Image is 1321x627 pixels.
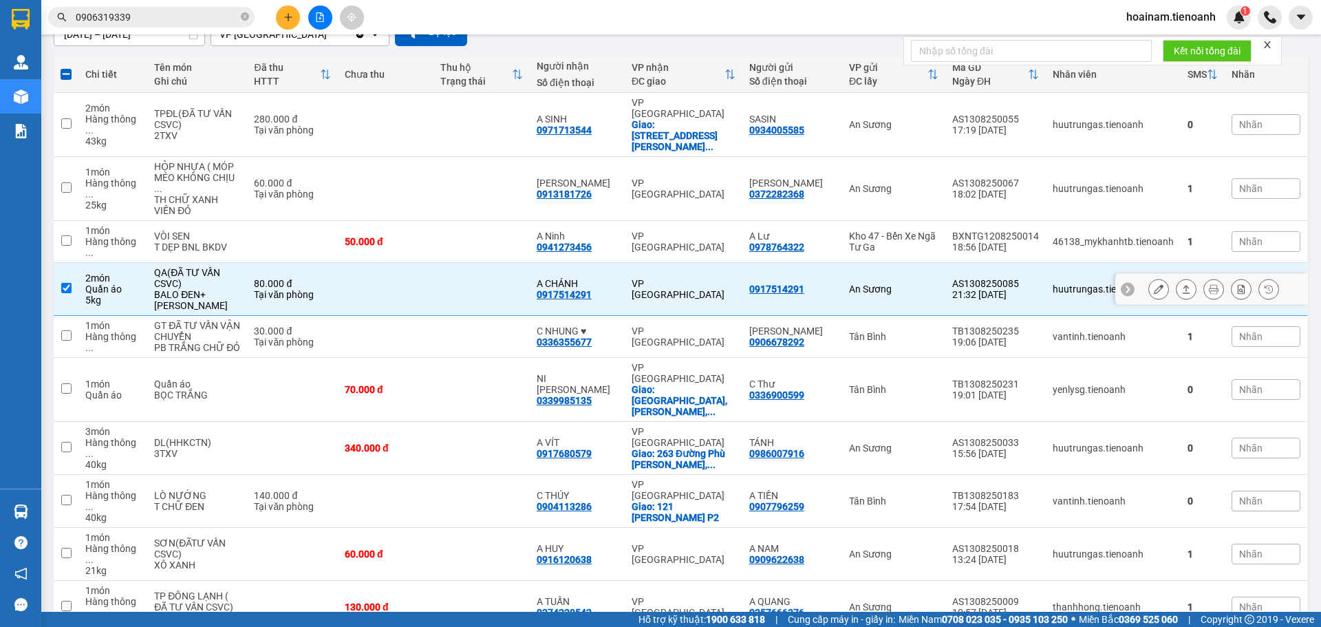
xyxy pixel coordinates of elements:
div: VP [GEOGRAPHIC_DATA] [632,362,735,384]
div: VP [GEOGRAPHIC_DATA] [632,543,735,565]
img: warehouse-icon [14,504,28,519]
th: Toggle SortBy [1181,56,1225,93]
span: Gửi: [67,8,201,37]
div: 140.000 đ [254,490,331,501]
div: 3TXV [154,448,240,459]
div: Giao: 204 Bùi Thị Xuân, Phường 2, Đà Lạt, Lâm Đồng [632,119,735,152]
div: VP [GEOGRAPHIC_DATA] [632,231,735,253]
div: A TIẾN [749,490,835,501]
div: TB1308250183 [952,490,1039,501]
th: Toggle SortBy [945,56,1046,93]
div: LÒ NƯỚNG [154,490,240,501]
div: 2TXV [154,130,240,141]
div: TB1308250235 [952,326,1039,337]
div: Hàng thông thường [85,490,140,512]
span: Nhãn [1239,496,1263,507]
span: Nhãn [1239,602,1263,613]
span: Nhãn [1239,549,1263,560]
div: VP [GEOGRAPHIC_DATA] [632,596,735,618]
div: Tại văn phòng [254,337,331,348]
div: 0909622638 [749,554,804,565]
span: Nhãn [1239,331,1263,342]
div: 0 [1188,119,1218,130]
span: plus [283,12,293,22]
span: file-add [315,12,325,22]
button: aim [340,6,364,30]
button: caret-down [1289,6,1313,30]
div: XÔ XANH [154,560,240,571]
div: Quần áo [85,390,140,401]
span: message [14,598,28,611]
div: Giao: 121 Bùi Thị Xuân P2 [632,501,735,523]
div: Tại văn phòng [254,189,331,200]
div: Nhãn [1232,69,1300,80]
div: 0339985135 [537,395,592,406]
span: ... [85,554,94,565]
div: Hàng thông thường [85,437,140,459]
div: An Sương [849,119,938,130]
div: 18:02 [DATE] [952,189,1039,200]
div: AS1308250067 [952,178,1039,189]
div: Quần áo [85,284,140,295]
div: 1 [1188,183,1218,194]
div: 0336355677 [537,337,592,348]
div: AS1308250009 [952,596,1039,607]
th: Toggle SortBy [247,56,338,93]
div: DL(HHKCTN) [154,437,240,448]
span: copyright [1245,615,1254,624]
img: phone-icon [1264,11,1276,23]
button: file-add [308,6,332,30]
img: warehouse-icon [14,55,28,70]
div: 5 kg [85,295,140,306]
span: notification [14,567,28,580]
span: ... [705,141,713,152]
strong: 0369 525 060 [1119,614,1178,625]
div: 46138_mykhanhtb.tienoanh [1053,236,1174,247]
span: question-circle [14,536,28,549]
div: Kho 47 - Bến Xe Ngã Tư Ga [849,231,938,253]
div: QA(ĐÃ TƯ VẤN CSVC) [154,267,240,289]
span: Miền Nam [899,612,1068,627]
div: TP ĐÔNG LẠNH ( ĐÃ TƯ VẤN CSVC) [154,591,240,613]
span: ... [707,459,716,470]
div: Sửa đơn hàng [1148,279,1169,299]
span: ... [85,342,94,353]
span: ⚪️ [1071,617,1075,622]
div: C THÚY [537,490,618,501]
div: GT ĐÃ TƯ VẤN VẬN CHUYỂN [154,320,240,342]
div: 0913181726 [537,189,592,200]
div: 2 món [85,103,140,114]
div: Trạng thái [440,76,512,87]
div: NI LEE [537,373,618,395]
span: close-circle [241,12,249,21]
div: 60.000 đ [345,549,427,560]
div: 0 [1188,384,1218,395]
div: 1 món [85,320,140,331]
div: Giao hàng [1176,279,1196,299]
div: 0917680579 [537,448,592,459]
div: AS1308250055 [952,114,1039,125]
span: Kết nối tổng đài [1174,43,1241,59]
div: PB TRẮNG CHỮ ĐỎ [154,342,240,353]
span: Miền Bắc [1079,612,1178,627]
div: TB1308250231 [952,379,1039,390]
div: Hàng thông thường [85,596,140,618]
span: search [57,12,67,22]
div: ĐC giao [632,76,724,87]
div: 1 món [85,532,140,543]
span: ... [85,189,94,200]
span: close [1263,40,1272,50]
div: 18:56 [DATE] [952,242,1039,253]
span: hoainam.tienoanh [1115,8,1227,25]
span: VP [GEOGRAPHIC_DATA] [67,8,201,37]
div: BXNTG1208250014 [952,231,1039,242]
div: TPĐL(ĐÃ TƯ VẤN CSVC) [154,108,240,130]
span: | [1188,612,1190,627]
div: A VÍT [537,437,618,448]
th: Toggle SortBy [433,56,530,93]
div: huutrungas.tienoanh [1053,119,1174,130]
div: VP gửi [849,62,927,73]
div: Quần áo [154,379,240,390]
div: 1 món [85,585,140,596]
div: 1 món [85,479,140,490]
